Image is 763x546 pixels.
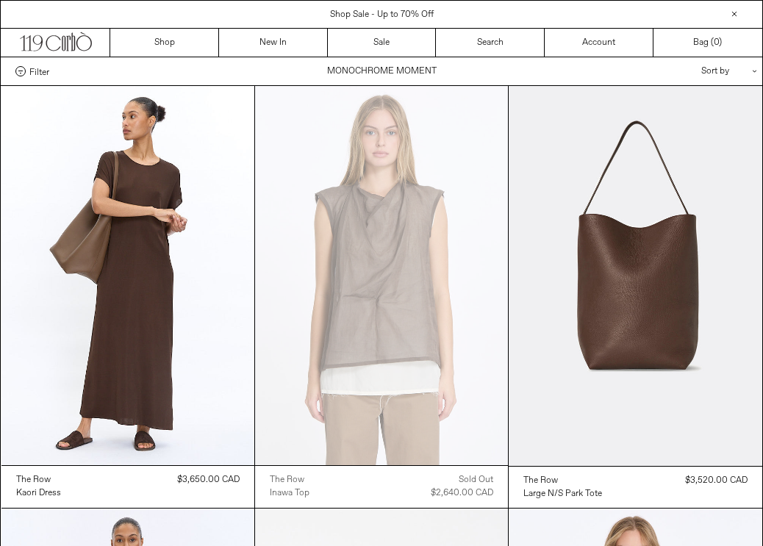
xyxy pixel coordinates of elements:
[177,473,240,486] div: $3,650.00 CAD
[714,36,722,49] span: )
[330,9,434,21] a: Shop Sale - Up to 70% Off
[328,29,437,57] a: Sale
[523,487,602,500] a: Large N/S Park Tote
[16,473,61,486] a: The Row
[219,29,328,57] a: New In
[653,29,762,57] a: Bag ()
[255,86,508,465] img: The Row Inawa Top in brown
[110,29,219,57] a: Shop
[523,474,602,487] a: The Row
[270,486,309,500] a: Inawa Top
[459,473,493,486] div: Sold out
[270,473,309,486] a: The Row
[16,486,61,500] a: Kaori Dress
[29,66,49,76] span: Filter
[523,475,558,487] div: The Row
[270,474,304,486] div: The Row
[1,86,254,465] img: The Row Kaori Dress
[436,29,545,57] a: Search
[16,487,61,500] div: Kaori Dress
[685,474,748,487] div: $3,520.00 CAD
[16,474,51,486] div: The Row
[270,487,309,500] div: Inawa Top
[431,486,493,500] div: $2,640.00 CAD
[545,29,653,57] a: Account
[509,86,762,466] img: The Row Large N/S Park Tote
[714,37,719,49] span: 0
[615,57,748,85] div: Sort by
